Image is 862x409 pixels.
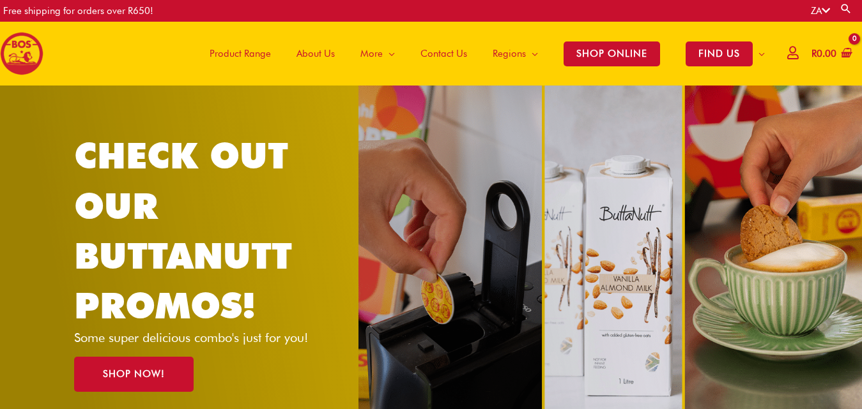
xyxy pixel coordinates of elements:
[103,369,165,379] span: SHOP NOW!
[74,134,292,327] a: CHECK OUT OUR BUTTANUTT PROMOS!
[564,41,660,66] span: SHOP ONLINE
[197,22,284,86] a: Product Range
[408,22,480,86] a: Contact Us
[812,48,817,59] span: R
[493,34,526,73] span: Regions
[551,22,673,86] a: SHOP ONLINE
[74,357,194,392] a: SHOP NOW!
[809,40,852,68] a: View Shopping Cart, empty
[348,22,408,86] a: More
[812,48,836,59] bdi: 0.00
[74,331,330,344] p: Some super delicious combo's just for you!
[840,3,852,15] a: Search button
[360,34,383,73] span: More
[480,22,551,86] a: Regions
[296,34,335,73] span: About Us
[420,34,467,73] span: Contact Us
[686,41,753,66] span: FIND US
[284,22,348,86] a: About Us
[187,22,778,86] nav: Site Navigation
[811,5,830,17] a: ZA
[210,34,271,73] span: Product Range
